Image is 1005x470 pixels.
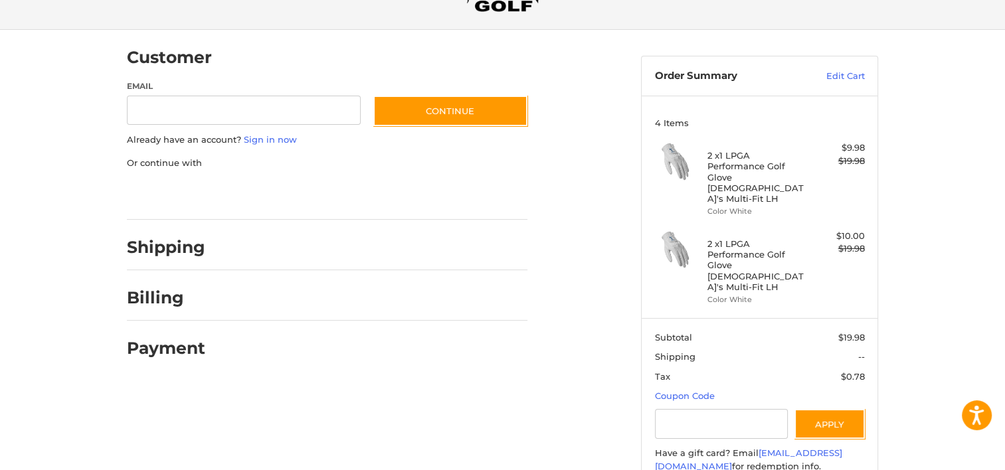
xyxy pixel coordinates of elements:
[707,150,809,204] h4: 2 x 1 LPGA Performance Golf Glove [DEMOGRAPHIC_DATA]'s Multi-Fit LH
[655,390,715,401] a: Coupon Code
[235,183,335,206] iframe: PayPal-paylater
[655,70,798,83] h3: Order Summary
[858,351,865,362] span: --
[812,242,865,256] div: $19.98
[841,371,865,382] span: $0.78
[655,118,865,128] h3: 4 Items
[127,80,361,92] label: Email
[707,206,809,217] li: Color White
[655,351,695,362] span: Shipping
[348,183,448,206] iframe: PayPal-venmo
[244,134,297,145] a: Sign in now
[127,157,527,170] p: Or continue with
[812,141,865,155] div: $9.98
[127,237,205,258] h2: Shipping
[895,434,1005,470] iframe: Google Customer Reviews
[655,371,670,382] span: Tax
[127,47,212,68] h2: Customer
[127,287,205,308] h2: Billing
[838,332,865,343] span: $19.98
[707,238,809,292] h4: 2 x 1 LPGA Performance Golf Glove [DEMOGRAPHIC_DATA]'s Multi-Fit LH
[127,133,527,147] p: Already have an account?
[373,96,527,126] button: Continue
[812,230,865,243] div: $10.00
[655,332,692,343] span: Subtotal
[798,70,865,83] a: Edit Cart
[812,155,865,168] div: $19.98
[127,338,205,358] h2: Payment
[123,183,223,206] iframe: PayPal-paypal
[794,409,865,439] button: Apply
[707,294,809,305] li: Color White
[655,409,788,439] input: Gift Certificate or Coupon Code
